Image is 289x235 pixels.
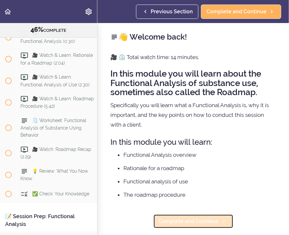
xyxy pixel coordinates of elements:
span: Complete and Continue [207,8,267,16]
span: 🎥 Watch & Learn: Rationale for a Roadmap (2:04) [20,53,93,65]
li: Rationale for a roadmap [123,164,276,172]
li: The roadmap procedure [123,191,276,199]
li: Functional Analysis overview [123,151,276,159]
span: 🎥 Watch & Learn: Functional Analysis of Use (2:30) [20,74,90,87]
span: 🗒️ Worksheet: Functional Analysis of Substance Using Behavior [20,118,86,138]
li: Functional analysis of use [123,177,276,186]
span: 🎥 Watch: Roadmap Recap (2:29) [20,147,91,159]
p: 🎥 ⏲️ Total watch time: 14 minutes. [110,52,276,62]
h3: In this module you will learn: [110,137,276,147]
a: Complete and Continue [153,214,233,229]
svg: Back to course curriculum [4,8,12,16]
span: Complete and Continue [159,217,219,225]
span: 46% [31,26,44,33]
span: Previous Section [151,8,193,16]
span: 💡 Review: What You Now Know [20,168,88,181]
h2: In this module you will learn about the Functional Analysis of substance use, sometimes also call... [110,69,276,97]
span: 🎥 Watch & Learn: Roadmap Procedure (5:42) [20,96,94,109]
span: ✅ Check: Your Knowledge [32,192,89,197]
h2: 👋 Welcome back! [110,31,276,43]
p: Specifically you will learn what a Functional Analysis is, why it is important, and the key point... [110,100,276,130]
svg: Settings Menu [85,8,93,16]
a: Previous Section [136,5,198,19]
a: Complete and Continue [201,5,281,19]
div: COMPLETE [8,26,89,34]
